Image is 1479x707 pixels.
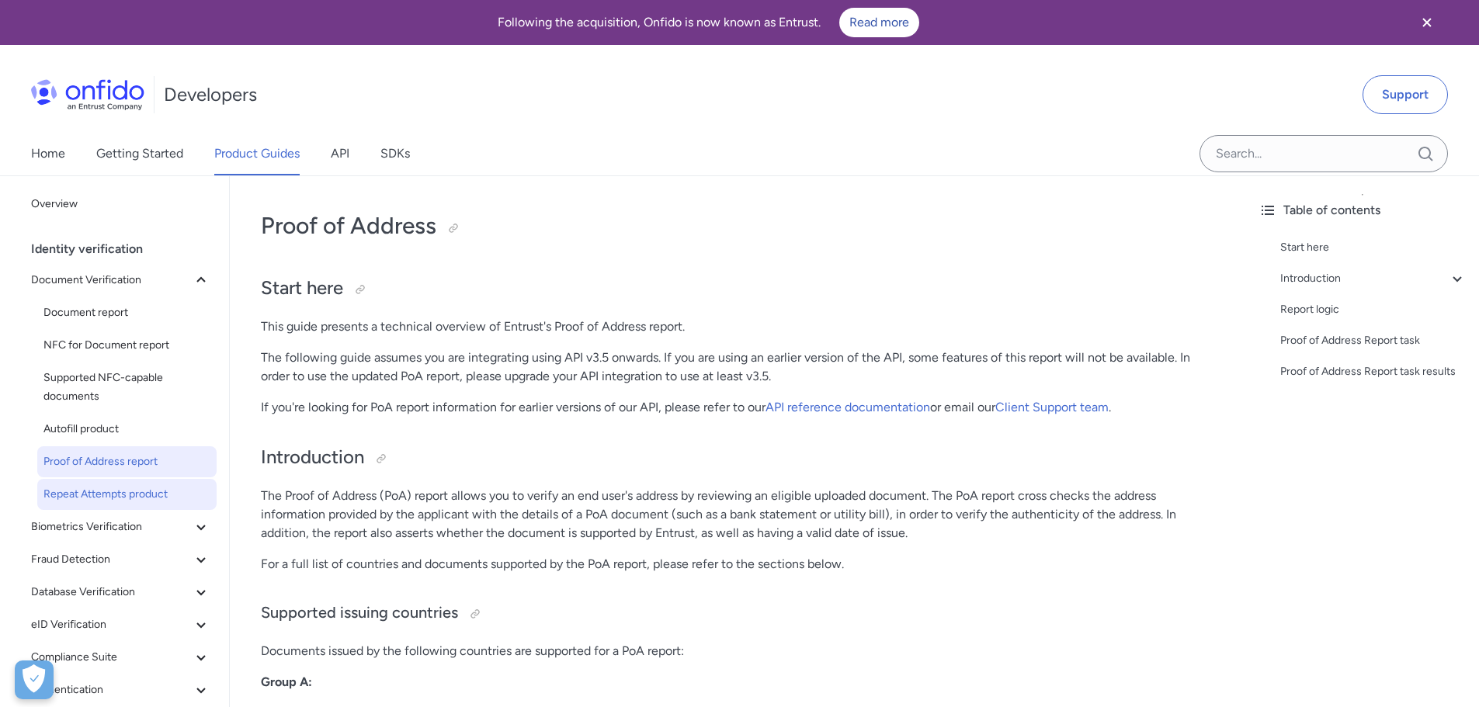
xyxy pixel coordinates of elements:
[37,479,217,510] a: Repeat Attempts product
[25,265,217,296] button: Document Verification
[31,132,65,175] a: Home
[214,132,300,175] a: Product Guides
[31,583,192,601] span: Database Verification
[25,609,217,640] button: eID Verification
[839,8,919,37] a: Read more
[43,369,210,406] span: Supported NFC-capable documents
[261,317,1215,336] p: This guide presents a technical overview of Entrust's Proof of Address report.
[31,550,192,569] span: Fraud Detection
[261,210,1215,241] h1: Proof of Address
[1200,135,1448,172] input: Onfido search input field
[15,660,54,699] div: Cookie Preferences
[15,660,54,699] button: Open Preferences
[43,336,210,355] span: NFC for Document report
[1259,201,1467,220] div: Table of contents
[31,79,144,110] img: Onfido Logo
[1280,269,1467,288] a: Introduction
[1280,331,1467,350] a: Proof of Address Report task
[261,555,1215,574] p: For a full list of countries and documents supported by the PoA report, please refer to the secti...
[19,8,1398,37] div: Following the acquisition, Onfido is now known as Entrust.
[37,297,217,328] a: Document report
[43,485,210,504] span: Repeat Attempts product
[31,271,192,289] span: Document Verification
[261,276,1215,302] h2: Start here
[164,82,257,107] h1: Developers
[25,674,217,705] button: Authentication
[25,544,217,575] button: Fraud Detection
[31,195,210,213] span: Overview
[331,132,349,175] a: API
[261,601,1215,626] h3: Supported issuing countries
[1363,75,1448,114] a: Support
[25,511,217,542] button: Biometrics Verification
[37,446,217,477] a: Proof of Address report
[1280,238,1467,257] a: Start here
[37,330,217,361] a: NFC for Document report
[31,681,192,699] span: Authentication
[766,400,930,414] a: API reference documentation
[96,132,183,175] a: Getting Started
[31,615,192,634] span: eID Verification
[37,414,217,445] a: Autofill product
[261,445,1215,471] h2: Introduction
[1280,362,1467,381] a: Proof of Address Report task results
[261,487,1215,542] p: The Proof of Address (PoA) report allows you to verify an end user's address by reviewing an elig...
[25,189,217,220] a: Overview
[37,362,217,412] a: Supported NFC-capable documents
[25,642,217,673] button: Compliance Suite
[1398,3,1456,42] button: Close banner
[43,452,210,471] span: Proof of Address report
[261,398,1215,417] p: If you're looking for PoA report information for earlier versions of our API, please refer to our...
[1280,300,1467,319] a: Report logic
[31,518,192,536] span: Biometrics Verification
[43,420,210,438] span: Autofill product
[261,642,1215,660] p: Documents issued by the following countries are supported for a PoA report:
[995,400,1109,414] a: Client Support team
[380,132,410,175] a: SDKs
[31,234,223,265] div: Identity verification
[25,577,217,608] button: Database Verification
[1418,13,1436,32] svg: Close banner
[31,648,192,667] span: Compliance Suite
[261,674,312,689] strong: Group A:
[43,303,210,322] span: Document report
[261,348,1215,386] p: The following guide assumes you are integrating using API v3.5 onwards. If you are using an earli...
